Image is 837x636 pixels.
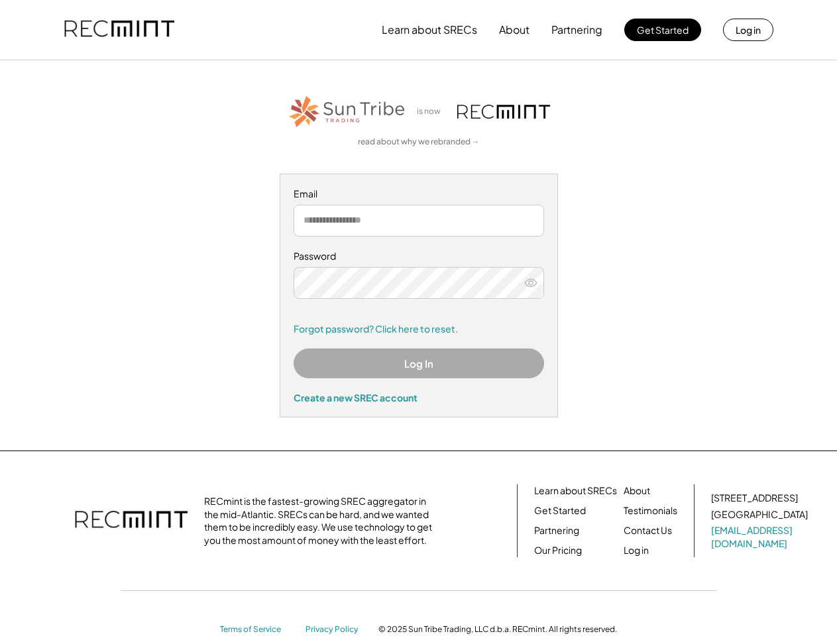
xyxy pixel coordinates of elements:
[624,484,650,498] a: About
[534,484,617,498] a: Learn about SRECs
[358,136,480,148] a: read about why we rebranded →
[534,544,582,557] a: Our Pricing
[457,105,550,119] img: recmint-logotype%403x.png
[64,7,174,52] img: recmint-logotype%403x.png
[294,348,544,378] button: Log In
[382,17,477,43] button: Learn about SRECs
[294,323,544,336] a: Forgot password? Click here to reset.
[378,624,617,635] div: © 2025 Sun Tribe Trading, LLC d.b.a. RECmint. All rights reserved.
[294,250,544,263] div: Password
[624,524,672,537] a: Contact Us
[711,492,798,505] div: [STREET_ADDRESS]
[624,504,677,517] a: Testimonials
[551,17,602,43] button: Partnering
[499,17,530,43] button: About
[204,495,439,547] div: RECmint is the fastest-growing SREC aggregator in the mid-Atlantic. SRECs can be hard, and we wan...
[220,624,293,635] a: Terms of Service
[534,524,579,537] a: Partnering
[723,19,773,41] button: Log in
[288,93,407,130] img: STT_Horizontal_Logo%2B-%2BColor.png
[306,624,365,635] a: Privacy Policy
[294,187,544,201] div: Email
[534,504,586,517] a: Get Started
[75,498,188,544] img: recmint-logotype%403x.png
[711,524,810,550] a: [EMAIL_ADDRESS][DOMAIN_NAME]
[624,19,701,41] button: Get Started
[294,392,544,403] div: Create a new SREC account
[414,106,451,117] div: is now
[711,508,808,521] div: [GEOGRAPHIC_DATA]
[624,544,649,557] a: Log in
